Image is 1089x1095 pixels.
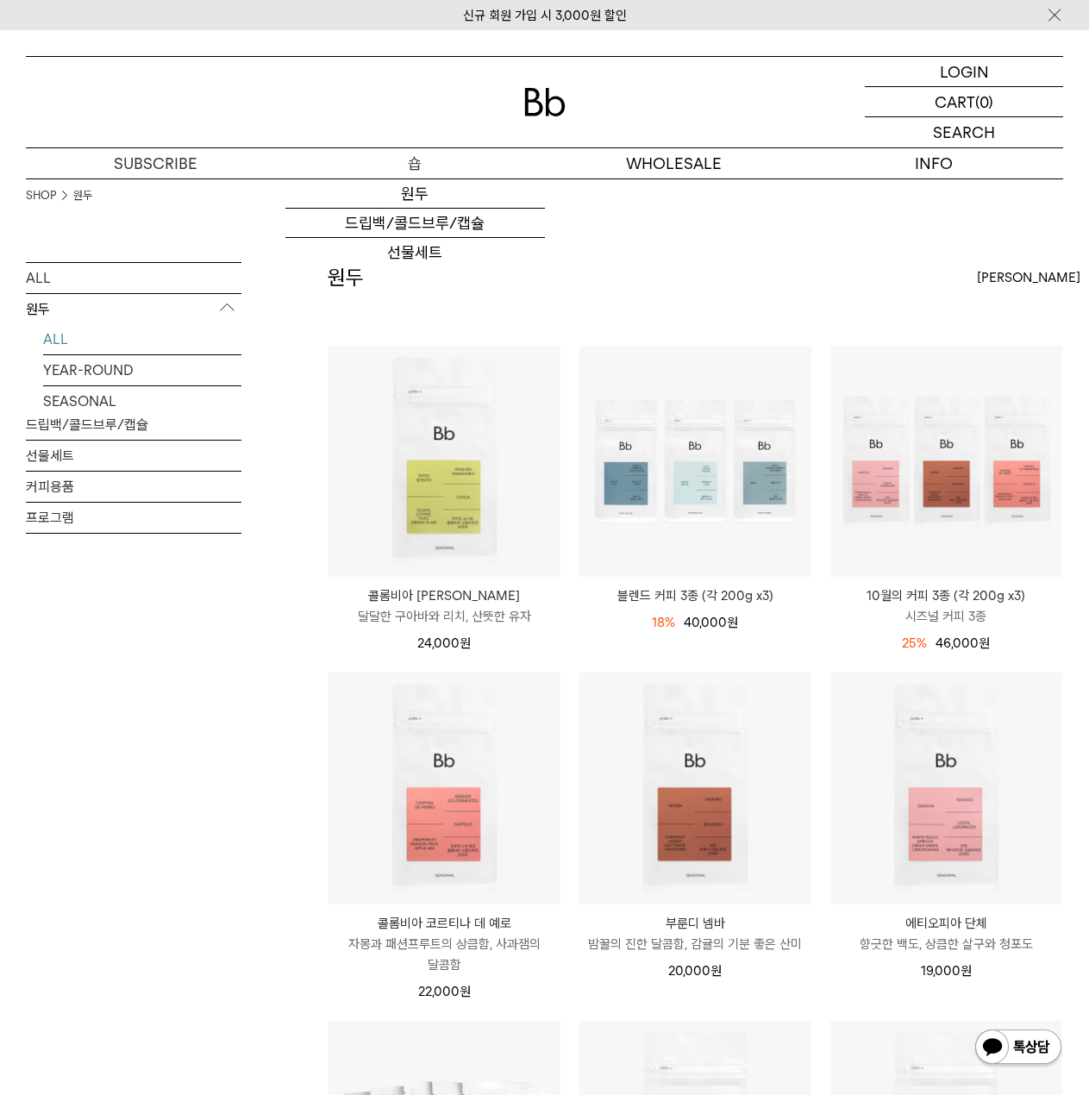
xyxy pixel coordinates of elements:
span: 19,000 [921,963,972,979]
p: 콜롬비아 코르티나 데 예로 [329,913,560,934]
p: 10월의 커피 3종 (각 200g x3) [830,585,1062,606]
span: 원 [460,984,471,999]
p: SEARCH [933,117,995,147]
p: 향긋한 백도, 상큼한 살구와 청포도 [830,934,1062,954]
a: 숍 [285,148,545,178]
p: (0) [975,87,993,116]
a: 커피용품 [26,472,241,502]
a: CART (0) [865,87,1063,117]
p: 원두 [26,294,241,325]
a: 신규 회원 가입 시 3,000원 할인 [463,8,627,23]
a: LOGIN [865,57,1063,87]
p: WHOLESALE [545,148,804,178]
span: 40,000 [684,615,738,630]
a: YEAR-ROUND [43,355,241,385]
span: 24,000 [417,635,471,651]
a: 원두 [285,179,545,209]
p: 자몽과 패션프루트의 상큼함, 사과잼의 달콤함 [329,934,560,975]
a: ALL [26,263,241,293]
p: 에티오피아 단체 [830,913,1062,934]
img: 콜롬비아 파티오 보니토 [329,346,560,578]
img: 에티오피아 단체 [830,673,1062,904]
img: 블렌드 커피 3종 (각 200g x3) [579,346,811,578]
a: 에티오피아 단체 향긋한 백도, 상큼한 살구와 청포도 [830,913,1062,954]
a: 프로그램 [26,503,241,533]
a: 블렌드 커피 3종 (각 200g x3) [579,585,811,606]
span: 원 [460,635,471,651]
span: 원 [961,963,972,979]
div: 25% [902,633,927,654]
span: 46,000 [936,635,990,651]
img: 부룬디 넴바 [579,673,811,904]
p: INFO [804,148,1063,178]
img: 로고 [524,88,566,116]
a: 원두 [73,187,92,204]
img: 카카오톡 채널 1:1 채팅 버튼 [973,1028,1063,1069]
a: 10월의 커피 3종 (각 200g x3) 시즈널 커피 3종 [830,585,1062,627]
a: ALL [43,324,241,354]
span: 원 [727,615,738,630]
span: 원 [979,635,990,651]
p: 시즈널 커피 3종 [830,606,1062,627]
h2: 원두 [328,263,364,292]
a: 부룬디 넴바 밤꿀의 진한 달콤함, 감귤의 기분 좋은 산미 [579,913,811,954]
p: 밤꿀의 진한 달콤함, 감귤의 기분 좋은 산미 [579,934,811,954]
p: 콜롬비아 [PERSON_NAME] [329,585,560,606]
p: LOGIN [940,57,989,86]
a: SHOP [26,187,56,204]
img: 콜롬비아 코르티나 데 예로 [329,673,560,904]
a: SUBSCRIBE [26,148,285,178]
a: 드립백/콜드브루/캡슐 [26,410,241,440]
a: SEASONAL [43,386,241,416]
div: 18% [652,612,675,633]
span: [PERSON_NAME] [977,267,1080,288]
span: 20,000 [668,963,722,979]
a: 드립백/콜드브루/캡슐 [285,209,545,238]
p: 달달한 구아바와 리치, 산뜻한 유자 [329,606,560,627]
p: CART [935,87,975,116]
a: 선물세트 [26,441,241,471]
span: 원 [710,963,722,979]
p: 부룬디 넴바 [579,913,811,934]
a: 선물세트 [285,238,545,267]
a: 콜롬비아 [PERSON_NAME] 달달한 구아바와 리치, 산뜻한 유자 [329,585,560,627]
img: 10월의 커피 3종 (각 200g x3) [830,346,1062,578]
a: 콜롬비아 코르티나 데 예로 자몽과 패션프루트의 상큼함, 사과잼의 달콤함 [329,913,560,975]
span: 22,000 [418,984,471,999]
